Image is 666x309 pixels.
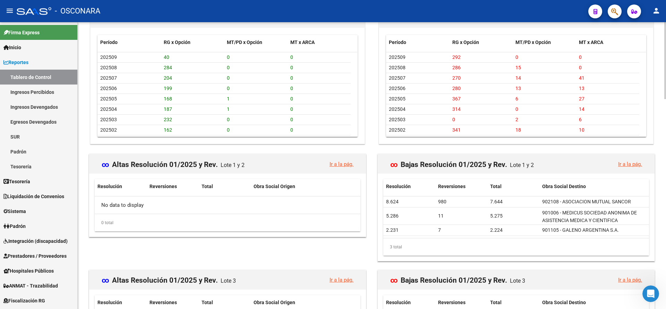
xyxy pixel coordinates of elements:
span: 314 [452,106,461,112]
div: No data to display [95,196,360,214]
span: 232 [164,117,172,122]
datatable-header-cell: Período [97,35,161,50]
div: 8.624 [386,198,433,206]
span: Lote 1 y 2 [510,162,534,168]
span: 202503 [100,117,117,122]
span: 27 [579,96,584,101]
span: 202502 [100,127,117,133]
span: Liquidación de Convenios [3,193,64,200]
span: Reportes [3,59,28,66]
span: 202505 [389,96,405,101]
span: 0 [290,117,293,122]
span: 0 [290,96,293,101]
span: MT/PD x Opción [515,39,551,45]
span: Firma Express [3,29,40,36]
datatable-header-cell: MT x ARCA [576,35,640,50]
span: 0 [227,86,230,91]
span: Total [202,300,213,305]
span: 341 [452,127,461,133]
span: 0 [290,75,293,81]
span: 1 [227,106,230,112]
span: 10 [579,127,584,133]
mat-card-title: Altas Resolución 01/2025 y Rev. [102,271,239,284]
div: 11 [438,212,485,220]
datatable-header-cell: Total [487,179,539,194]
span: Resolución [386,300,411,305]
span: 199 [164,86,172,91]
span: 202502 [389,127,405,133]
datatable-header-cell: RG x Opción [450,35,513,50]
span: Prestadores / Proveedores [3,252,67,260]
datatable-header-cell: Reversiones [147,179,199,194]
span: Período [100,39,118,45]
span: 1 [227,96,230,101]
span: ∞ [390,160,398,169]
span: Resolución [97,300,122,305]
span: - OSCONARA [55,3,100,19]
span: Reversiones [438,300,466,305]
div: 2.231 [386,226,433,234]
span: 202504 [389,106,405,112]
span: ANMAT - Trazabilidad [3,282,58,290]
span: 284 [164,65,172,70]
span: Inicio [3,44,21,51]
datatable-header-cell: Obra Social Origen [251,179,360,194]
span: Total [202,184,213,189]
span: 2 [515,117,518,122]
span: 0 [290,54,293,60]
span: Hospitales Públicos [3,267,54,275]
span: 0 [227,65,230,70]
span: 0 [579,54,582,60]
span: Lote 3 [221,277,236,284]
span: Fiscalización RG [3,297,45,304]
span: Tesorería [3,178,30,185]
span: 280 [452,86,461,91]
mat-icon: menu [6,7,14,15]
span: 0 [227,75,230,81]
div: 7 [438,226,485,234]
span: 0 [290,106,293,112]
div: 5.275 [490,212,537,220]
span: 202504 [100,106,117,112]
span: 286 [452,65,461,70]
span: 13 [515,86,521,91]
datatable-header-cell: MT x ARCA [288,35,351,50]
span: 204 [164,75,172,81]
div: 2.224 [490,226,537,234]
span: 14 [579,106,584,112]
span: MT x ARCA [290,39,315,45]
span: Obra Social Origen [254,300,295,305]
span: 41 [579,75,584,81]
span: 0 [290,86,293,91]
button: Ir a la pág. [613,158,648,170]
span: 0 [290,127,293,133]
span: Obra Social Origen [254,184,295,189]
span: 270 [452,75,461,81]
a: Ir a la pág. [330,161,353,167]
span: 168 [164,96,172,101]
datatable-header-cell: Resolución [95,179,147,194]
div: 980 [438,198,485,206]
span: Reversiones [150,300,177,305]
span: Padrón [3,222,26,230]
span: Lote 3 [510,277,525,284]
span: 202506 [100,86,117,91]
span: 0 [452,117,455,122]
span: ∞ [102,160,109,169]
span: 202505 [100,96,117,101]
iframe: Intercom live chat [642,285,659,302]
span: 901105 - GALENO ARGENTINA S.A. [542,227,619,233]
span: RG x Opción [452,39,479,45]
datatable-header-cell: Total [199,179,251,194]
span: 202506 [389,86,405,91]
a: Ir a la pág. [330,277,353,283]
span: Total [490,184,502,189]
mat-card-title: Altas Resolución 01/2025 y Rev. [102,156,247,168]
span: 292 [452,54,461,60]
span: 13 [579,86,584,91]
button: Ir a la pág. [324,158,359,170]
span: 202507 [389,75,405,81]
span: 202508 [100,65,117,70]
span: 187 [164,106,172,112]
div: 0 total [95,214,360,231]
